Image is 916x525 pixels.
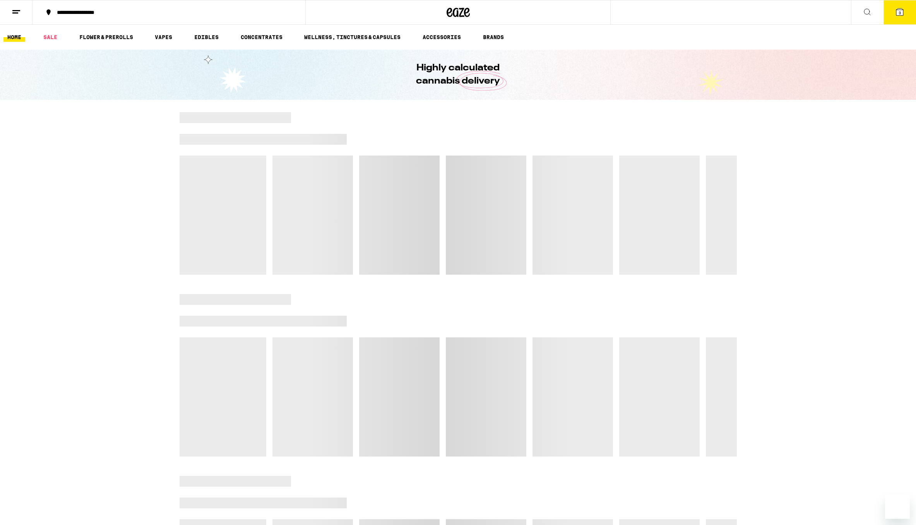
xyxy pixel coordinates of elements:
[237,32,286,42] a: CONCENTRATES
[39,32,61,42] a: SALE
[883,0,916,24] button: 3
[479,32,508,42] a: BRANDS
[300,32,404,42] a: WELLNESS, TINCTURES & CAPSULES
[75,32,137,42] a: FLOWER & PREROLLS
[190,32,223,42] a: EDIBLES
[3,32,25,42] a: HOME
[885,494,910,519] iframe: Button to launch messaging window
[419,32,465,42] a: ACCESSORIES
[899,10,901,15] span: 3
[151,32,176,42] a: VAPES
[394,62,522,88] h1: Highly calculated cannabis delivery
